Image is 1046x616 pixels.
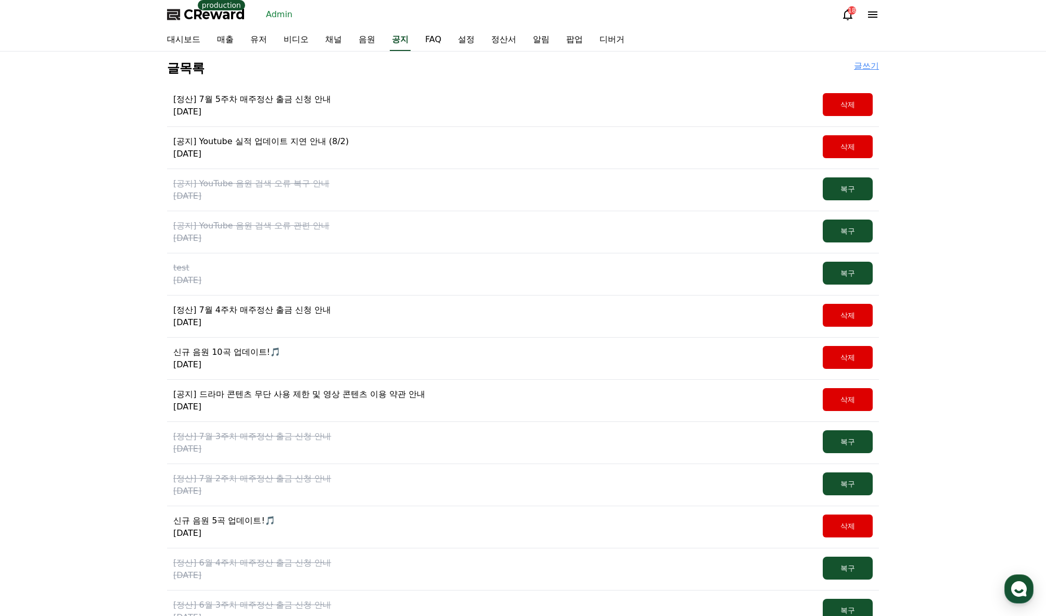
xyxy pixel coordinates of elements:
[854,60,879,76] a: 글쓰기
[823,177,873,200] button: 복구
[823,93,873,116] button: 삭제
[823,557,873,580] button: 복구
[173,177,329,202] a: [공지] YouTube 음원 검색 오류 복구 안내 [DATE]
[167,60,205,76] h2: 글목록
[173,557,331,582] a: [정산] 6월 4주차 매주정산 출금 신청 안내 [DATE]
[350,29,384,51] a: 음원
[275,29,317,51] a: 비디오
[173,472,331,485] p: [정산] 7월 2주차 매주정산 출금 신청 안내
[823,472,873,495] button: 복구
[173,401,425,413] p: [DATE]
[173,135,349,160] a: [공지] Youtube 실적 업데이트 지연 안내 (8/2) [DATE]
[823,304,873,327] button: 삭제
[173,135,349,148] p: [공지] Youtube 실적 업데이트 지연 안내 (8/2)
[184,6,245,23] span: CReward
[242,29,275,51] a: 유저
[841,8,854,21] a: 18
[159,29,209,51] a: 대시보드
[173,177,329,190] p: [공지] YouTube 음원 검색 오류 복구 안내
[173,304,331,329] a: [정산] 7월 4주차 매주정산 출금 신청 안내 [DATE]
[173,515,275,540] a: 신규 음원 5곡 업데이트!🎵 [DATE]
[173,485,331,497] p: [DATE]
[262,6,297,23] a: Admin
[173,262,201,287] a: test [DATE]
[173,304,331,316] p: [정산] 7월 4주차 매주정산 출금 신청 안내
[95,346,108,354] span: 대화
[209,29,242,51] a: 매출
[825,142,871,152] div: 삭제
[173,346,280,371] a: 신규 음원 10곡 업데이트!🎵 [DATE]
[417,29,450,51] a: FAQ
[173,106,331,118] p: [DATE]
[173,472,331,497] a: [정산] 7월 2주차 매주정산 출금 신청 안내 [DATE]
[825,226,871,236] div: 복구
[173,148,349,160] p: [DATE]
[173,190,329,202] p: [DATE]
[825,184,871,194] div: 복구
[173,93,331,118] a: [정산] 7월 5주차 매주정산 출금 신청 안내 [DATE]
[558,29,591,51] a: 팝업
[167,6,245,23] a: CReward
[173,443,331,455] p: [DATE]
[173,232,329,245] p: [DATE]
[173,569,331,582] p: [DATE]
[825,479,871,489] div: 복구
[173,346,280,358] p: 신규 음원 10곡 업데이트!🎵
[173,93,331,106] p: [정산] 7월 5주차 매주정산 출금 신청 안내
[823,135,873,158] button: 삭제
[173,430,331,455] a: [정산] 7월 3주차 매주정산 출금 신청 안내 [DATE]
[173,316,331,329] p: [DATE]
[825,437,871,447] div: 복구
[525,29,558,51] a: 알림
[173,220,329,232] p: [공지] YouTube 음원 검색 오류 관련 안내
[825,268,871,278] div: 복구
[3,330,69,356] a: 홈
[173,599,331,611] p: [정산] 6월 3주차 매주정산 출금 신청 안내
[173,262,201,274] p: test
[825,521,871,531] div: 삭제
[134,330,200,356] a: 설정
[173,527,275,540] p: [DATE]
[317,29,350,51] a: 채널
[848,6,856,15] div: 18
[825,99,871,110] div: 삭제
[825,394,871,405] div: 삭제
[173,388,425,401] p: [공지] 드라마 콘텐츠 무단 사용 제한 및 영상 콘텐츠 이용 약관 안내
[173,430,331,443] p: [정산] 7월 3주차 매주정산 출금 신청 안내
[825,310,871,320] div: 삭제
[823,430,873,453] button: 복구
[173,515,275,527] p: 신규 음원 5곡 업데이트!🎵
[33,345,39,354] span: 홈
[69,330,134,356] a: 대화
[823,388,873,411] button: 삭제
[825,605,871,615] div: 복구
[173,220,329,245] a: [공지] YouTube 음원 검색 오류 관련 안내 [DATE]
[173,388,425,413] a: [공지] 드라마 콘텐츠 무단 사용 제한 및 영상 콘텐츠 이용 약관 안내 [DATE]
[591,29,633,51] a: 디버거
[483,29,525,51] a: 정산서
[825,563,871,573] div: 복구
[450,29,483,51] a: 설정
[173,274,201,287] p: [DATE]
[825,352,871,363] div: 삭제
[823,515,873,537] button: 삭제
[823,346,873,369] button: 삭제
[173,358,280,371] p: [DATE]
[390,29,411,51] a: 공지
[161,345,173,354] span: 설정
[173,557,331,569] p: [정산] 6월 4주차 매주정산 출금 신청 안내
[823,262,873,285] button: 복구
[823,220,873,242] button: 복구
